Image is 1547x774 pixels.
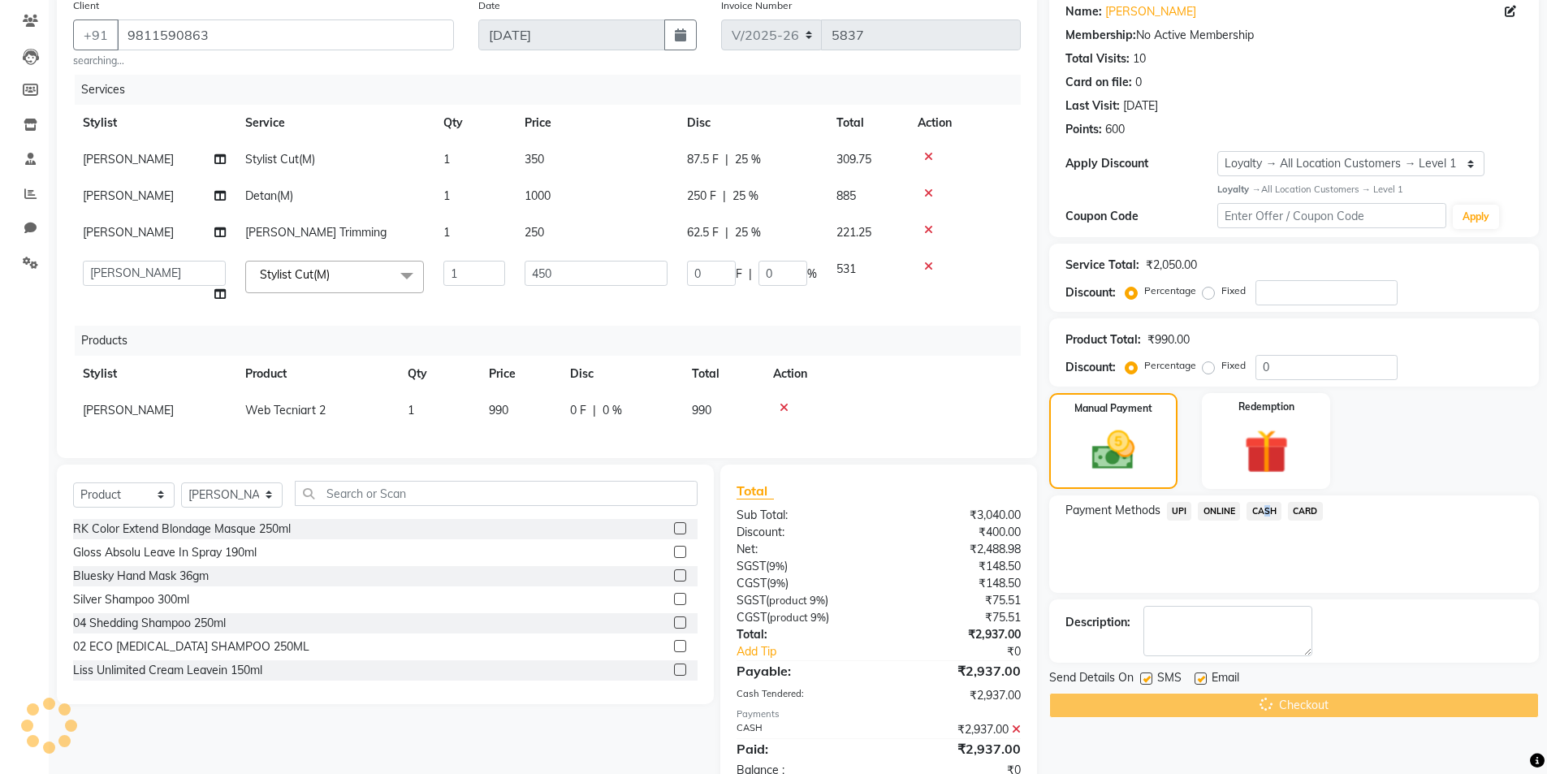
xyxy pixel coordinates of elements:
[73,638,309,655] div: 02 ECO [MEDICAL_DATA] SHAMPOO 250ML
[724,541,879,558] div: Net:
[879,661,1033,681] div: ₹2,937.00
[1065,208,1218,225] div: Coupon Code
[1133,50,1146,67] div: 10
[1157,669,1182,690] span: SMS
[83,152,174,166] span: [PERSON_NAME]
[879,592,1033,609] div: ₹75.51
[443,188,450,203] span: 1
[1065,257,1139,274] div: Service Total:
[525,225,544,240] span: 250
[724,558,879,575] div: ( )
[83,403,174,417] span: [PERSON_NAME]
[1135,74,1142,91] div: 0
[245,152,315,166] span: Stylist Cut(M)
[1065,502,1160,519] span: Payment Methods
[879,507,1033,524] div: ₹3,040.00
[1065,3,1102,20] div: Name:
[408,403,414,417] span: 1
[1049,669,1134,690] span: Send Details On
[724,592,879,609] div: ( )
[687,188,716,205] span: 250 F
[1065,359,1116,376] div: Discount:
[836,225,871,240] span: 221.25
[682,356,763,392] th: Total
[73,356,236,392] th: Stylist
[73,105,236,141] th: Stylist
[879,558,1033,575] div: ₹148.50
[724,507,879,524] div: Sub Total:
[724,643,904,660] a: Add Tip
[117,19,454,50] input: Search by Name/Mobile/Email/Code
[905,643,1033,660] div: ₹0
[443,225,450,240] span: 1
[330,267,337,282] a: x
[737,576,767,590] span: CGST
[1065,27,1523,44] div: No Active Membership
[570,402,586,419] span: 0 F
[1212,669,1239,690] span: Email
[236,105,434,141] th: Service
[807,266,817,283] span: %
[879,687,1033,704] div: ₹2,937.00
[295,481,698,506] input: Search or Scan
[434,105,515,141] th: Qty
[749,266,752,283] span: |
[1288,502,1323,521] span: CARD
[1078,426,1148,475] img: _cash.svg
[75,75,1033,105] div: Services
[879,721,1033,738] div: ₹2,937.00
[245,225,387,240] span: [PERSON_NAME] Trimming
[525,188,551,203] span: 1000
[1065,27,1136,44] div: Membership:
[245,403,326,417] span: Web Tecniart 2
[879,626,1033,643] div: ₹2,937.00
[879,609,1033,626] div: ₹75.51
[763,356,1021,392] th: Action
[1065,331,1141,348] div: Product Total:
[1147,331,1190,348] div: ₹990.00
[836,262,856,276] span: 531
[724,661,879,681] div: Payable:
[1146,257,1197,274] div: ₹2,050.00
[677,105,827,141] th: Disc
[724,687,879,704] div: Cash Tendered:
[1065,155,1218,172] div: Apply Discount
[724,575,879,592] div: ( )
[73,568,209,585] div: Bluesky Hand Mask 36gm
[736,266,742,283] span: F
[769,594,807,607] span: product
[724,626,879,643] div: Total:
[515,105,677,141] th: Price
[73,662,262,679] div: Liss Unlimited Cream Leavein 150ml
[724,739,879,759] div: Paid:
[479,356,560,392] th: Price
[1065,284,1116,301] div: Discount:
[687,151,719,168] span: 87.5 F
[725,224,728,241] span: |
[1105,121,1125,138] div: 600
[1217,183,1523,197] div: All Location Customers → Level 1
[1065,50,1130,67] div: Total Visits:
[732,188,758,205] span: 25 %
[1198,502,1240,521] span: ONLINE
[73,615,226,632] div: 04 Shedding Shampoo 250ml
[1221,358,1246,373] label: Fixed
[1247,502,1281,521] span: CASH
[879,541,1033,558] div: ₹2,488.98
[1065,97,1120,115] div: Last Visit:
[398,356,479,392] th: Qty
[737,610,767,625] span: CGST
[1238,400,1294,414] label: Redemption
[836,152,871,166] span: 309.75
[1217,203,1446,228] input: Enter Offer / Coupon Code
[1217,184,1260,195] strong: Loyalty →
[725,151,728,168] span: |
[73,591,189,608] div: Silver Shampoo 300ml
[83,225,174,240] span: [PERSON_NAME]
[73,544,257,561] div: Gloss Absolu Leave In Spray 190ml
[836,188,856,203] span: 885
[1065,121,1102,138] div: Points:
[73,521,291,538] div: RK Color Extend Blondage Masque 250ml
[560,356,682,392] th: Disc
[810,611,826,624] span: 9%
